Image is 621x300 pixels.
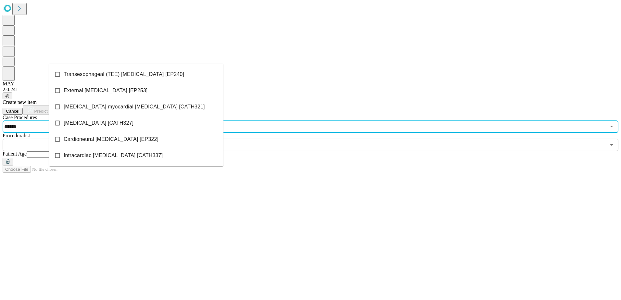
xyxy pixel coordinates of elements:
[64,70,184,78] span: Transesophageal (TEE) [MEDICAL_DATA] [EP240]
[34,109,47,114] span: Predict
[23,105,53,115] button: Predict
[3,115,37,120] span: Scheduled Procedure
[3,81,618,87] div: MAY
[3,133,30,138] span: Proceduralist
[64,152,163,159] span: Intracardiac [MEDICAL_DATA] [CATH337]
[3,108,23,115] button: Cancel
[64,119,133,127] span: [MEDICAL_DATA] [CATH327]
[3,93,12,99] button: @
[64,87,147,94] span: External [MEDICAL_DATA] [EP253]
[64,103,205,111] span: [MEDICAL_DATA] myocardial [MEDICAL_DATA] [CATH321]
[64,135,158,143] span: Cardioneural [MEDICAL_DATA] [EP322]
[607,140,616,149] button: Open
[6,109,19,114] span: Cancel
[607,122,616,131] button: Close
[3,151,27,156] span: Patient Age
[5,94,10,98] span: @
[3,87,618,93] div: 2.0.241
[3,99,37,105] span: Create new item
